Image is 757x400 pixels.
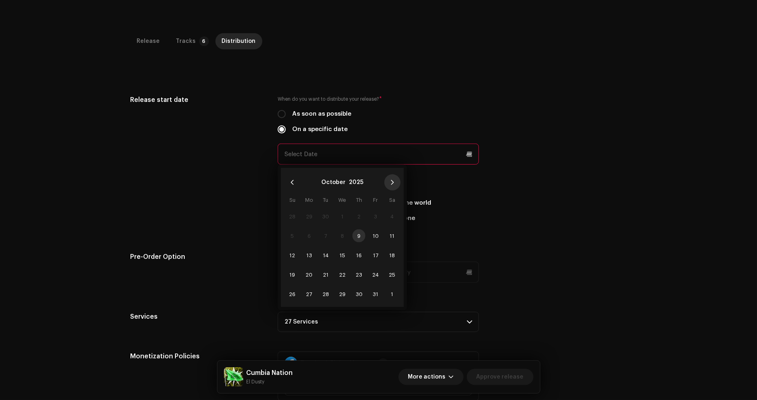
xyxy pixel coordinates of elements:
td: 18 [384,246,401,265]
div: Choose Date [278,165,407,310]
span: 18 [386,249,399,262]
td: 30 [351,284,367,304]
td: 17 [367,246,384,265]
small: Cumbia Nation [247,378,293,386]
td: 10 [367,226,384,246]
p-badge: 6 [199,36,209,46]
p-accordion-header: 27 Services [278,312,479,332]
span: 29 [336,288,349,301]
span: 12 [286,249,299,262]
td: 25 [384,265,401,284]
td: 7 [317,226,334,246]
span: 15 [336,249,349,262]
button: Choose Year [349,176,363,189]
td: 16 [351,246,367,265]
label: As soon as possible [292,110,351,119]
td: 13 [301,246,317,265]
span: 19 [286,268,299,281]
h5: Monetization Policies [131,351,265,361]
div: Release [137,33,160,49]
td: 28 [317,284,334,304]
span: 10 [369,229,382,242]
span: 14 [319,249,332,262]
span: Approve release [477,369,524,385]
span: 22 [336,268,349,281]
td: 15 [334,246,350,265]
div: Tracks [176,33,196,49]
td: 5 [284,226,301,246]
span: 26 [286,288,299,301]
label: On a specific date [292,125,348,134]
span: 16 [352,249,365,262]
td: 28 [284,207,301,226]
span: 11 [386,229,399,242]
input: Select Date [278,144,479,165]
span: Sa [389,197,395,203]
td: 22 [334,265,350,284]
button: Approve release [467,369,533,385]
button: More actions [399,369,464,385]
small: When do you want to distribute your release? [278,95,379,103]
td: 14 [317,246,334,265]
td: 19 [284,265,301,284]
td: 8 [334,226,350,246]
td: 1 [334,207,350,226]
strong: Facebook Rights Manager [301,360,375,366]
td: 24 [367,265,384,284]
span: 13 [303,249,316,262]
span: 17 [369,249,382,262]
span: Mo [305,197,313,203]
span: 31 [369,288,382,301]
td: 23 [351,265,367,284]
span: 27 [303,288,316,301]
td: 21 [317,265,334,284]
div: Distribution [222,33,256,49]
span: 28 [319,288,332,301]
span: 20 [303,268,316,281]
span: 21 [319,268,332,281]
td: 30 [317,207,334,226]
td: 9 [351,226,367,246]
span: 25 [386,268,399,281]
span: Th [356,197,362,203]
td: 29 [334,284,350,304]
td: 3 [367,207,384,226]
span: 1 [386,288,399,301]
button: Previous Month [284,174,300,190]
button: Choose Month [321,176,346,189]
span: 24 [369,268,382,281]
td: 6 [301,226,317,246]
span: 30 [352,288,365,301]
h5: Cumbia Nation [247,368,293,378]
span: 23 [352,268,365,281]
td: 20 [301,265,317,284]
td: 4 [384,207,401,226]
h5: Pre-Order Option [131,252,265,262]
span: Su [289,197,295,203]
h5: Services [131,312,265,322]
h5: Release start date [131,95,265,105]
td: 26 [284,284,301,304]
span: Tu [323,197,328,203]
button: Next Month [384,174,401,190]
span: More actions [408,369,446,385]
td: 1 [384,284,401,304]
td: 29 [301,207,317,226]
td: 27 [301,284,317,304]
td: 11 [384,226,401,246]
img: a673c3df-96e6-4018-b7e1-5df60dd24b26 [224,367,243,387]
span: Fr [373,197,378,203]
td: 31 [367,284,384,304]
span: We [339,197,346,203]
td: 2 [351,207,367,226]
td: 12 [284,246,301,265]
